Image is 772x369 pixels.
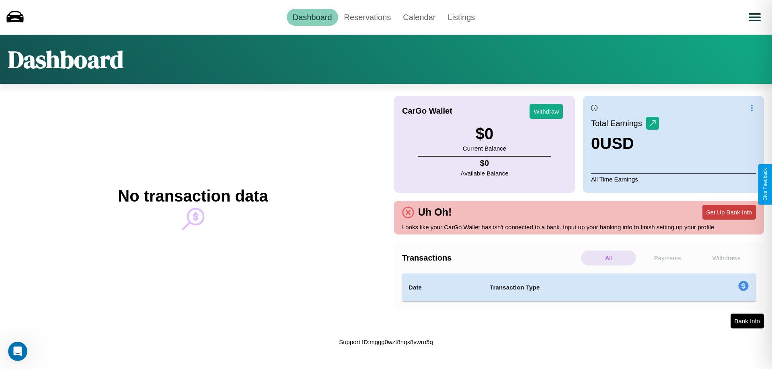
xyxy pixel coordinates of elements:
[461,159,509,168] h4: $ 0
[699,251,754,265] p: Withdraws
[591,116,646,130] p: Total Earnings
[397,9,441,26] a: Calendar
[702,205,756,220] button: Set Up Bank Info
[530,104,563,119] button: Withdraw
[463,125,506,143] h3: $ 0
[441,9,481,26] a: Listings
[581,251,636,265] p: All
[402,106,452,116] h4: CarGo Wallet
[287,9,338,26] a: Dashboard
[591,173,756,185] p: All Time Earnings
[640,251,695,265] p: Payments
[402,222,756,232] p: Looks like your CarGo Wallet has isn't connected to a bank. Input up your banking info to finish ...
[461,168,509,179] p: Available Balance
[743,6,766,29] button: Open menu
[8,342,27,361] iframe: Intercom live chat
[409,283,477,292] h4: Date
[731,314,764,328] button: Bank Info
[463,143,506,154] p: Current Balance
[339,336,433,347] p: Support ID: mggg0wzt8nqx8vwro5q
[402,273,756,302] table: simple table
[414,206,456,218] h4: Uh Oh!
[762,168,768,201] div: Give Feedback
[338,9,397,26] a: Reservations
[591,135,659,153] h3: 0 USD
[402,253,579,263] h4: Transactions
[8,43,123,76] h1: Dashboard
[118,187,268,205] h2: No transaction data
[490,283,672,292] h4: Transaction Type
